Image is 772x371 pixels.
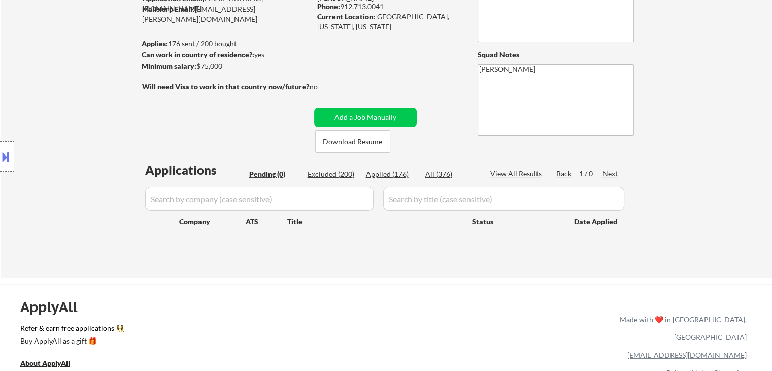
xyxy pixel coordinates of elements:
button: Add a Job Manually [314,108,417,127]
input: Search by title (case sensitive) [383,187,624,211]
strong: Applies: [142,39,168,48]
div: Pending (0) [249,169,300,179]
div: Applied (176) [366,169,417,179]
div: no [310,82,339,92]
div: Made with ❤️ in [GEOGRAPHIC_DATA], [GEOGRAPHIC_DATA] [616,311,747,346]
div: Buy ApplyAll as a gift 🎁 [20,337,122,345]
div: Status [472,212,559,230]
div: 912.713.0041 [317,2,461,12]
div: [EMAIL_ADDRESS][PERSON_NAME][DOMAIN_NAME] [142,4,311,24]
div: Excluded (200) [308,169,358,179]
strong: Current Location: [317,12,375,21]
button: Download Resume [315,130,390,153]
strong: Minimum salary: [142,61,196,70]
a: Refer & earn free applications 👯‍♀️ [20,325,408,335]
div: 176 sent / 200 bought [142,39,311,49]
div: All (376) [425,169,476,179]
div: 1 / 0 [579,169,602,179]
div: Back [556,169,573,179]
div: Next [602,169,619,179]
input: Search by company (case sensitive) [145,187,374,211]
strong: Will need Visa to work in that country now/future?: [142,82,311,91]
div: $75,000 [142,61,311,71]
div: Squad Notes [478,50,634,60]
div: [GEOGRAPHIC_DATA], [US_STATE], [US_STATE] [317,12,461,32]
a: About ApplyAll [20,358,84,370]
div: Date Applied [574,217,619,227]
div: ATS [246,217,287,227]
strong: Can work in country of residence?: [142,50,254,59]
div: Company [179,217,246,227]
strong: Phone: [317,2,340,11]
div: ApplyAll [20,298,89,316]
u: About ApplyAll [20,359,70,367]
div: Applications [145,164,246,176]
div: View All Results [490,169,545,179]
strong: Mailslurp Email: [142,5,195,13]
div: Title [287,217,462,227]
div: yes [142,50,308,60]
a: Buy ApplyAll as a gift 🎁 [20,335,122,348]
a: [EMAIL_ADDRESS][DOMAIN_NAME] [627,351,747,359]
